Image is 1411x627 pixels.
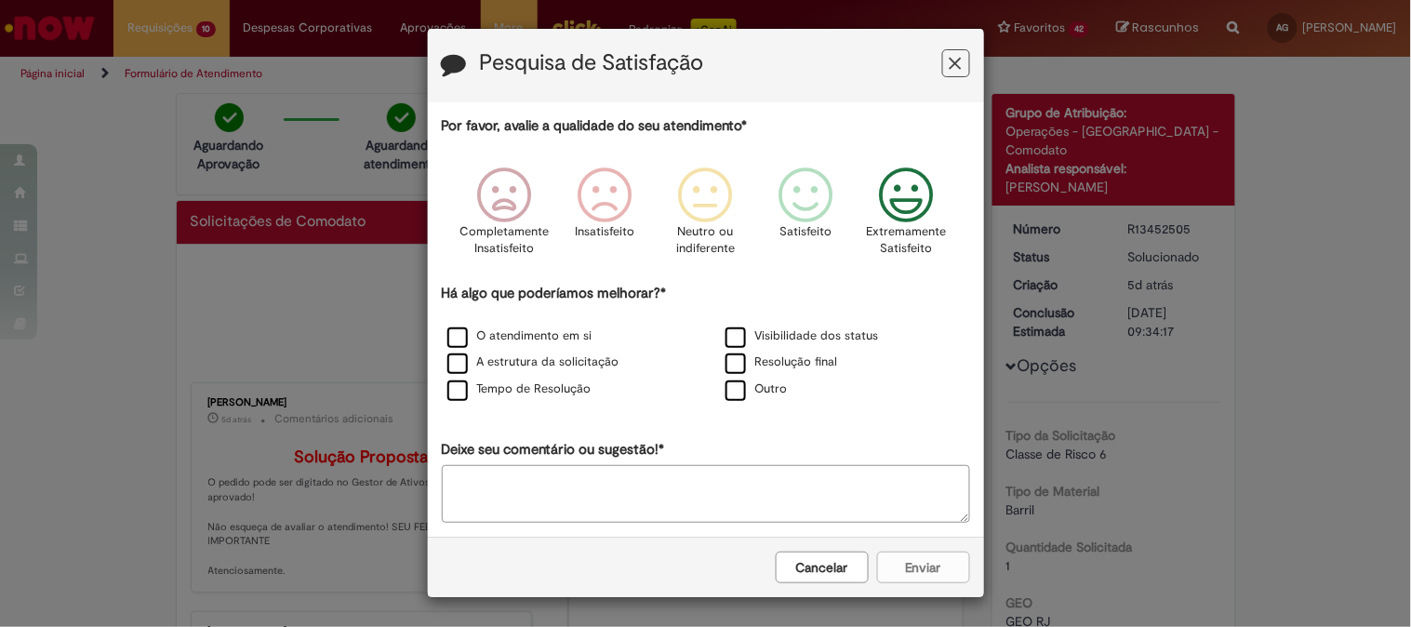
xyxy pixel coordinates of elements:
[442,116,748,136] label: Por favor, avalie a qualidade do seu atendimento*
[867,223,947,258] p: Extremamente Satisfeito
[759,153,854,281] div: Satisfeito
[557,153,652,281] div: Insatisfeito
[776,552,869,583] button: Cancelar
[447,354,619,371] label: A estrutura da solicitação
[480,51,704,75] label: Pesquisa de Satisfação
[459,223,549,258] p: Completamente Insatisfeito
[442,440,665,460] label: Deixe seu comentário ou sugestão!*
[447,380,592,398] label: Tempo de Resolução
[725,354,838,371] label: Resolução final
[575,223,634,241] p: Insatisfeito
[447,327,592,345] label: O atendimento em si
[780,223,832,241] p: Satisfeito
[672,223,739,258] p: Neutro ou indiferente
[725,327,879,345] label: Visibilidade dos status
[658,153,752,281] div: Neutro ou indiferente
[457,153,552,281] div: Completamente Insatisfeito
[442,284,970,404] div: Há algo que poderíamos melhorar?*
[725,380,788,398] label: Outro
[859,153,954,281] div: Extremamente Satisfeito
